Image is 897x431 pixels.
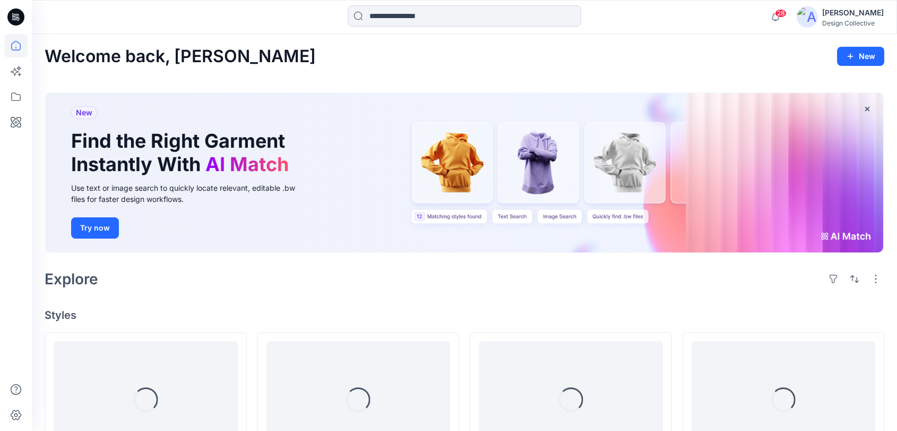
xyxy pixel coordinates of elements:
button: Try now [71,217,119,239]
h2: Explore [45,271,98,288]
div: Design Collective [822,19,884,27]
img: avatar [797,6,818,28]
button: New [837,47,884,66]
div: Use text or image search to quickly locate relevant, editable .bw files for faster design workflows. [71,182,310,205]
h2: Welcome back, [PERSON_NAME] [45,47,316,66]
span: New [76,106,92,119]
div: [PERSON_NAME] [822,6,884,19]
h1: Find the Right Garment Instantly With [71,130,294,175]
span: 28 [775,9,787,18]
span: AI Match [205,153,289,176]
h4: Styles [45,309,884,322]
